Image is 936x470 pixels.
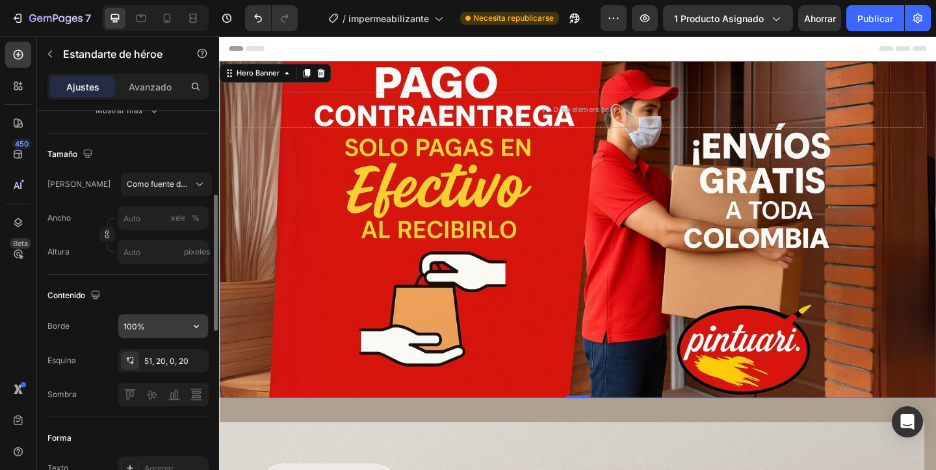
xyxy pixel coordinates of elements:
[473,13,554,23] font: Necesita republicarse
[96,105,142,115] font: Mostrar más
[121,173,212,196] button: Como fuente de banner
[674,13,764,24] font: 1 producto asignado
[188,210,203,226] button: píxeles
[85,12,91,25] font: 7
[47,355,76,365] font: Esquina
[63,48,162,61] font: Estandarte de héroe
[192,213,200,223] font: %
[363,74,432,85] div: Drop element here
[798,5,841,31] button: Ahorrar
[118,314,208,338] input: Auto
[16,34,68,46] div: Hero Banner
[13,239,28,248] font: Beta
[348,13,429,24] font: impermeabilizante
[127,179,213,189] font: Como fuente de banner
[245,5,298,31] div: Deshacer/Rehacer
[170,210,185,226] button: %
[663,5,793,31] button: 1 producto asignado
[219,36,936,470] iframe: Área de diseño
[47,213,71,223] font: Ancho
[164,213,190,223] font: píxeles
[144,356,188,366] font: 51, 20, 0, 20
[129,81,172,92] font: Avanzado
[47,389,77,399] font: Sombra
[47,99,209,122] button: Mostrar más
[66,81,99,92] font: Ajustes
[5,5,97,31] button: 7
[47,179,110,189] font: [PERSON_NAME]
[47,247,70,256] font: Altura
[857,13,893,24] font: Publicar
[184,247,210,256] font: píxeles
[846,5,904,31] button: Publicar
[118,240,209,264] input: píxeles
[63,46,174,62] p: Estandarte de héroe
[118,206,209,230] input: píxeles%
[47,290,85,300] font: Contenido
[892,406,923,437] div: Abrir Intercom Messenger
[343,13,346,24] font: /
[15,139,29,148] font: 450
[47,433,71,443] font: Forma
[804,13,836,24] font: Ahorrar
[47,149,77,159] font: Tamaño
[47,321,70,331] font: Borde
